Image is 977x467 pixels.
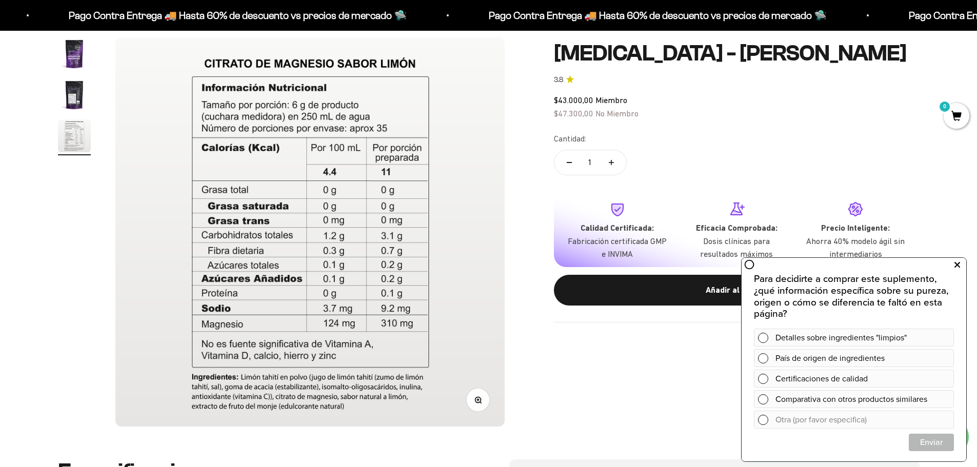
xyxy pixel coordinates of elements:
[58,37,91,73] button: Ir al artículo 1
[581,223,654,233] strong: Calidad Certificada:
[595,108,639,117] span: No Miembro
[554,41,920,66] h1: [MEDICAL_DATA] - [PERSON_NAME]
[804,234,907,260] p: Ahorra 40% modelo ágil sin intermediarios
[554,132,586,146] label: Cantidad:
[58,37,91,70] img: Citrato de Magnesio - Sabor Limón
[554,108,593,117] span: $47.300,00
[596,150,626,175] button: Aumentar cantidad
[115,37,505,427] img: Citrato de Magnesio - Sabor Limón
[944,111,969,123] a: 0
[58,119,91,152] img: Citrato de Magnesio - Sabor Limón
[554,275,920,306] button: Añadir al carrito
[574,283,899,297] div: Añadir al carrito
[58,119,91,155] button: Ir al artículo 3
[939,100,951,113] mark: 0
[58,78,91,111] img: Citrato de Magnesio - Sabor Limón
[554,150,584,175] button: Reducir cantidad
[821,223,890,233] strong: Precio Inteligente:
[554,74,920,85] a: 3.83.8 de 5.0 estrellas
[554,95,593,105] span: $43.000,00
[696,223,777,233] strong: Eficacia Comprobada:
[58,78,91,114] button: Ir al artículo 2
[68,7,406,24] p: Pago Contra Entrega 🚚 Hasta 60% de descuento vs precios de mercado 🛸
[566,234,669,260] p: Fabricación certificada GMP e INVIMA
[742,257,966,461] iframe: zigpoll-iframe
[685,234,788,260] p: Dosis clínicas para resultados máximos
[595,95,627,105] span: Miembro
[488,7,826,24] p: Pago Contra Entrega 🚚 Hasta 60% de descuento vs precios de mercado 🛸
[554,74,563,85] span: 3.8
